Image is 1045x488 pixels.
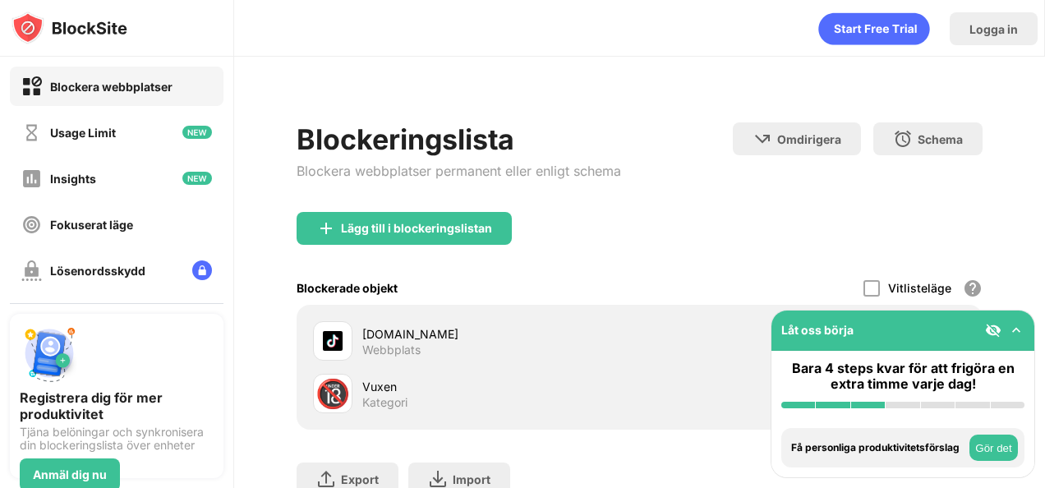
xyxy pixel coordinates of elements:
img: eye-not-visible.svg [985,322,1001,338]
div: Anpassad blockeringssida [49,302,179,330]
div: Omdirigera [777,132,841,146]
div: Lägg till i blockeringslistan [341,222,492,235]
div: Insights [50,172,96,186]
div: Bara 4 steps kvar för att frigöra en extra timme varje dag! [781,361,1024,392]
img: insights-off.svg [21,168,42,189]
img: new-icon.svg [182,126,212,139]
div: Usage Limit [50,126,116,140]
div: Vuxen [362,378,639,395]
button: Gör det [969,435,1018,461]
div: Blockera webbplatser permanent eller enligt schema [297,163,621,179]
div: Anmäl dig nu [33,468,107,481]
img: password-protection-off.svg [21,260,42,281]
div: Webbplats [362,343,421,357]
div: Låt oss börja [781,323,854,337]
div: Vitlisteläge [888,281,951,295]
div: Blockera webbplatser [50,80,173,94]
div: Import [453,472,490,486]
img: omni-setup-toggle.svg [1008,322,1024,338]
img: logo-blocksite.svg [12,12,127,44]
div: Blockerade objekt [297,281,398,295]
div: Få personliga produktivitetsförslag [791,442,965,453]
img: time-usage-off.svg [21,122,42,143]
img: lock-menu.svg [192,260,212,280]
div: [DOMAIN_NAME] [362,325,639,343]
div: animation [818,12,930,45]
img: block-on.svg [21,76,42,97]
div: Kategori [362,395,407,410]
div: Export [341,472,379,486]
div: Fokuserat läge [50,218,133,232]
img: new-icon.svg [182,172,212,185]
div: Lösenordsskydd [50,264,145,278]
div: Schema [918,132,963,146]
div: Tjäna belöningar och synkronisera din blockeringslista över enheter [20,426,214,452]
img: push-signup.svg [20,324,79,383]
div: 🔞 [315,377,350,411]
div: Registrera dig för mer produktivitet [20,389,214,422]
div: Logga in [969,22,1018,36]
img: favicons [323,331,343,351]
div: Blockeringslista [297,122,621,156]
img: focus-off.svg [21,214,42,235]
